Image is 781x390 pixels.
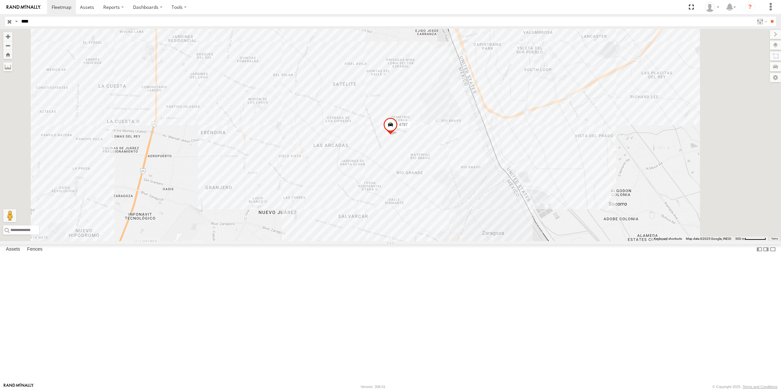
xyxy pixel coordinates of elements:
button: Zoom Home [3,50,12,59]
label: Dock Summary Table to the Right [763,244,769,254]
div: © Copyright 2025 - [712,385,777,389]
label: Dock Summary Table to the Left [756,244,763,254]
button: Drag Pegman onto the map to open Street View [3,209,16,222]
label: Map Settings [770,73,781,82]
a: Visit our Website [4,383,34,390]
label: Search Filter Options [754,17,768,26]
i: ? [745,2,755,12]
button: Keyboard shortcuts [654,237,682,241]
div: Version: 308.01 [361,385,386,389]
label: Search Query [14,17,19,26]
a: Terms (opens in new tab) [771,238,778,240]
a: Terms and Conditions [743,385,777,389]
label: Hide Summary Table [770,244,776,254]
img: rand-logo.svg [7,5,41,9]
span: 500 m [735,237,745,240]
span: Map data ©2025 Google, INEGI [686,237,731,240]
button: Zoom in [3,32,12,41]
div: Roberto Garcia [703,2,722,12]
button: Map Scale: 500 m per 61 pixels [733,237,768,241]
label: Fences [24,245,46,254]
button: Zoom out [3,41,12,50]
label: Measure [3,62,12,71]
span: 4797 [399,122,408,127]
label: Assets [3,245,23,254]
